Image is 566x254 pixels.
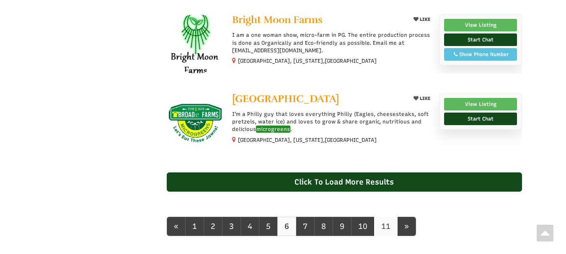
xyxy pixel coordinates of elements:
[419,96,430,101] span: LIKE
[397,217,416,236] a: next
[222,217,241,236] a: 3
[185,217,204,236] a: 1
[325,136,377,144] span: [GEOGRAPHIC_DATA]
[351,217,375,236] a: 10
[325,57,377,65] span: [GEOGRAPHIC_DATA]
[174,222,178,231] span: «
[204,217,222,236] a: 2
[232,110,433,133] p: I'm a Philly guy that loves everything Philly (Eagles, cheesesteaks, soft pretzels, water ice) an...
[296,217,315,236] a: 7
[284,222,289,231] b: 6
[232,92,339,105] span: [GEOGRAPHIC_DATA]
[238,137,377,143] small: [GEOGRAPHIC_DATA], [US_STATE],
[419,17,430,22] span: LIKE
[232,13,323,26] span: Bright Moon Farms
[240,217,259,236] a: 4
[167,14,226,73] img: Bright Moon Farms
[277,217,296,236] a: 6
[167,93,226,152] img: Broad Street Farms
[444,33,517,46] a: Start Chat
[404,222,409,231] span: »
[314,217,333,236] a: 8
[333,217,351,236] a: 9
[374,217,398,236] a: 11
[167,217,186,236] a: prev
[444,19,517,31] a: View Listing
[167,172,522,192] div: Click To Load More Results
[238,58,377,64] small: [GEOGRAPHIC_DATA], [US_STATE],
[411,14,433,25] button: LIKE
[444,113,517,125] a: Start Chat
[232,31,433,54] p: I am a one woman show, micro-farm in PG. The entire production process is done as Organically and...
[232,14,403,27] a: Bright Moon Farms
[411,93,433,104] button: LIKE
[256,126,290,133] em: microgreens
[444,98,517,110] a: View Listing
[232,93,403,106] a: [GEOGRAPHIC_DATA]
[259,217,278,236] a: 5
[449,51,513,58] div: Show Phone Number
